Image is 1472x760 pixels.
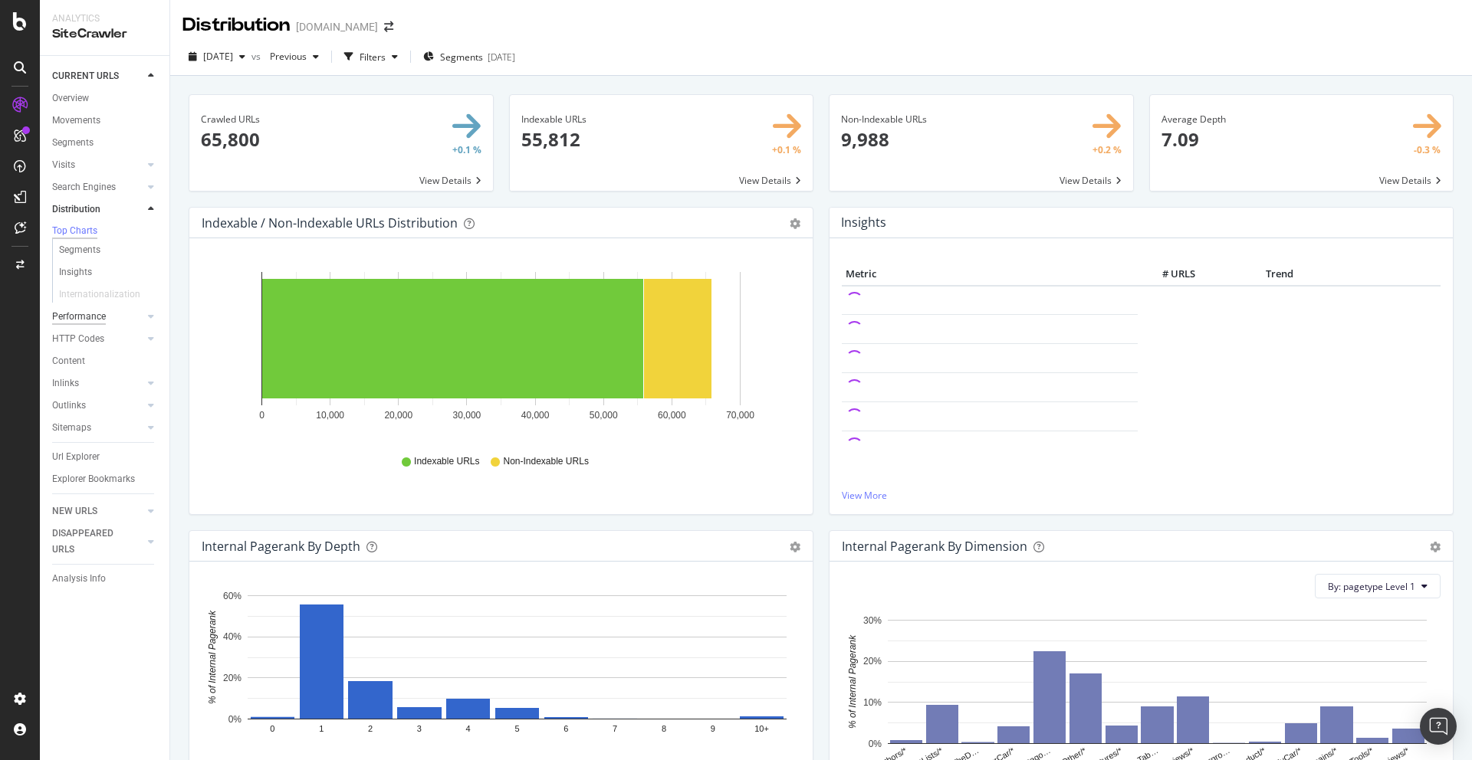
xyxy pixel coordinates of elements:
div: Search Engines [52,179,116,195]
text: 60% [223,591,242,601]
a: HTTP Codes [52,331,143,347]
a: Segments [59,242,159,258]
div: [DATE] [488,51,515,64]
text: 8 [662,725,666,734]
span: Segments [440,51,483,64]
button: Segments[DATE] [417,44,521,69]
div: Open Intercom Messenger [1420,708,1457,745]
text: 50,000 [590,410,618,421]
div: Inlinks [52,375,79,391]
div: Explorer Bookmarks [52,471,135,487]
text: % of Internal Pagerank [207,610,218,704]
div: [DOMAIN_NAME] [296,19,378,34]
div: gear [1430,542,1441,552]
a: Performance [52,309,143,325]
div: Segments [59,242,100,258]
text: 10% [863,697,882,708]
button: Filters [338,44,404,69]
a: Distribution [52,201,143,218]
text: 1 [319,725,324,734]
text: 0 [259,410,264,421]
a: Overview [52,90,159,106]
text: 70,000 [726,410,754,421]
a: CURRENT URLS [52,68,143,84]
div: Distribution [52,201,100,218]
a: Internationalization [59,287,156,303]
a: Sitemaps [52,420,143,436]
a: Search Engines [52,179,143,195]
div: Movements [52,113,100,129]
div: Indexable / Non-Indexable URLs Distribution [202,215,458,231]
div: arrow-right-arrow-left [384,21,393,32]
div: Performance [52,309,106,325]
div: SiteCrawler [52,25,157,43]
span: Indexable URLs [414,455,479,468]
text: 10,000 [316,410,344,421]
text: 0% [869,739,882,749]
a: Content [52,353,159,369]
div: CURRENT URLS [52,68,119,84]
div: Top Charts [52,224,97,237]
a: DISAPPEARED URLS [52,526,143,558]
text: 4 [466,725,471,734]
a: Insights [59,264,159,280]
text: 9 [711,725,715,734]
a: Top Charts [52,224,159,239]
a: Inlinks [52,375,143,391]
button: [DATE] [182,44,251,69]
text: 30,000 [453,410,481,421]
div: gear [790,218,800,229]
a: Visits [52,157,143,173]
div: Filters [360,51,386,64]
span: 2025 Aug. 18th [203,50,233,63]
a: Analysis Info [52,571,159,587]
text: 20,000 [384,410,412,421]
th: Trend [1199,263,1360,286]
div: Visits [52,157,75,173]
button: By: pagetype Level 1 [1315,574,1441,598]
div: DISAPPEARED URLS [52,526,130,558]
text: 20% [863,657,882,667]
text: 5 [514,725,519,734]
text: 30% [863,615,882,626]
text: 7 [613,725,617,734]
text: 20% [223,673,242,683]
div: Internationalization [59,287,140,303]
div: Segments [52,135,94,151]
div: Outlinks [52,398,86,414]
text: 2 [368,725,373,734]
div: Distribution [182,12,290,38]
span: By: pagetype Level 1 [1328,580,1415,593]
a: Segments [52,135,159,151]
text: 60,000 [658,410,686,421]
text: 40% [223,632,242,643]
a: View More [842,489,1441,502]
div: Content [52,353,85,369]
text: 3 [417,725,422,734]
div: Internal Pagerank By Dimension [842,539,1027,554]
div: Internal Pagerank by Depth [202,539,360,554]
a: NEW URLS [52,503,143,519]
text: 6 [563,725,568,734]
div: Url Explorer [52,449,100,465]
div: gear [790,542,800,552]
div: Insights [59,264,92,280]
div: HTTP Codes [52,331,104,347]
a: Movements [52,113,159,129]
a: Explorer Bookmarks [52,471,159,487]
a: Outlinks [52,398,143,414]
div: NEW URLS [52,503,97,519]
div: Sitemaps [52,420,91,436]
text: 0% [228,714,242,725]
svg: A chart. [202,263,800,441]
a: Url Explorer [52,449,159,465]
text: 10+ [754,725,769,734]
div: Analytics [52,12,157,25]
text: % of Internal Pagerank [847,634,858,729]
div: Overview [52,90,89,106]
button: Previous [264,44,325,69]
text: 0 [270,725,274,734]
span: Previous [264,50,307,63]
span: vs [251,50,264,63]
